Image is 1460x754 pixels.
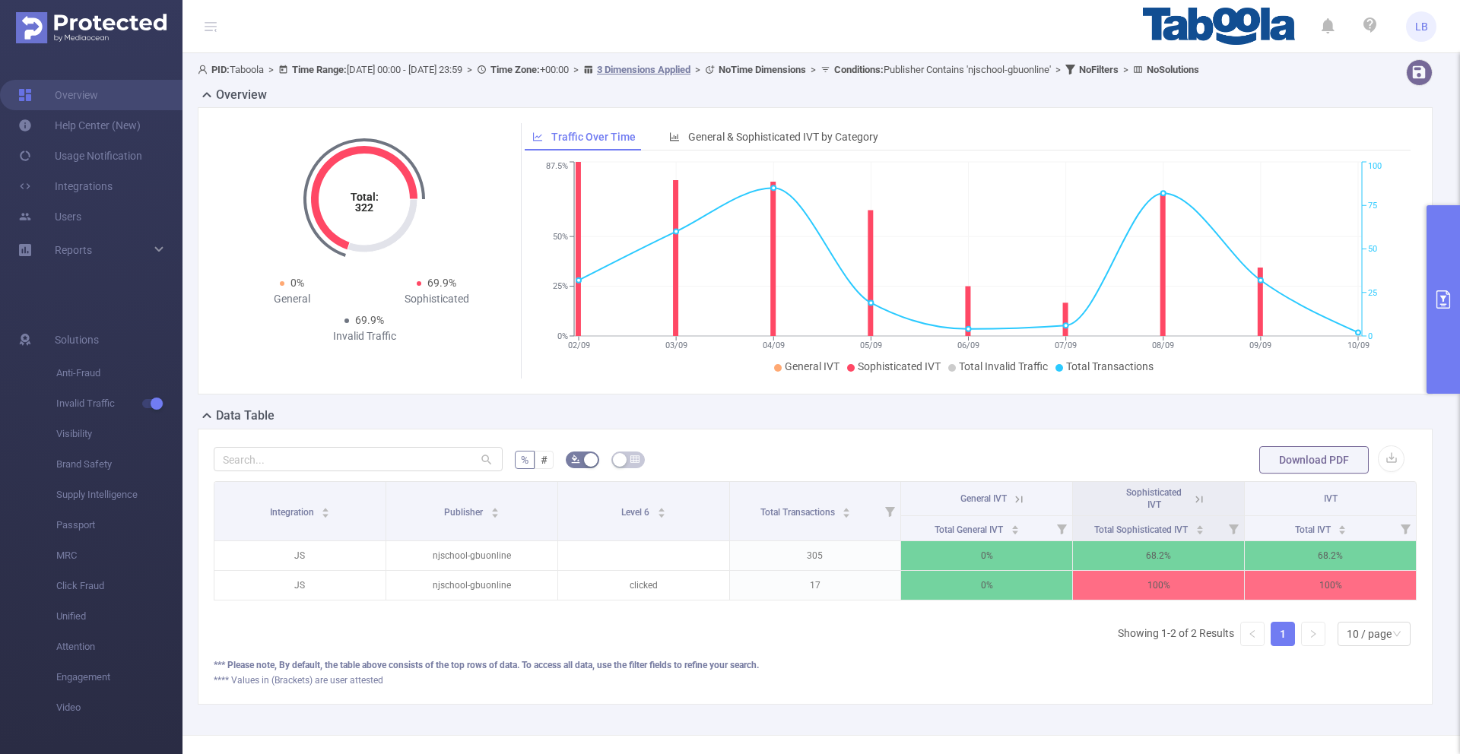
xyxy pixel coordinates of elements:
[1347,341,1369,350] tspan: 10/09
[719,64,806,75] b: No Time Dimensions
[621,507,652,518] span: Level 6
[1249,341,1271,350] tspan: 09/09
[1309,629,1318,638] i: icon: right
[843,512,851,516] i: icon: caret-down
[834,64,884,75] b: Conditions :
[1055,341,1077,350] tspan: 07/09
[1152,341,1174,350] tspan: 08/09
[858,360,941,372] span: Sophisticated IVT
[56,358,182,388] span: Anti-Fraud
[490,505,500,515] div: Sort
[959,360,1048,372] span: Total Invalid Traffic
[1415,11,1428,42] span: LB
[1324,493,1338,504] span: IVT
[364,291,509,307] div: Sophisticated
[1271,623,1294,645] a: 1
[355,201,373,214] tspan: 322
[834,64,1051,75] span: Publisher Contains 'njschool-gbuonline'
[351,191,379,203] tspan: Total:
[1368,201,1377,211] tspan: 75
[1368,245,1377,255] tspan: 50
[1301,622,1325,646] li: Next Page
[630,455,640,464] i: icon: table
[901,571,1072,600] p: 0%
[1395,516,1416,540] i: Filter menu
[521,454,528,466] span: %
[490,505,499,510] i: icon: caret-up
[935,524,1005,535] span: Total General IVT
[18,201,81,232] a: Users
[1011,523,1020,532] div: Sort
[551,131,636,143] span: Traffic Over Time
[214,541,386,570] p: JS
[657,512,665,516] i: icon: caret-down
[1259,446,1369,474] button: Download PDF
[1011,528,1020,533] i: icon: caret-down
[1338,523,1347,532] div: Sort
[264,64,278,75] span: >
[1051,64,1065,75] span: >
[270,507,316,518] span: Integration
[462,64,477,75] span: >
[842,505,851,515] div: Sort
[322,512,330,516] i: icon: caret-down
[1368,162,1382,172] tspan: 100
[211,64,230,75] b: PID:
[1147,64,1199,75] b: No Solutions
[198,64,1199,75] span: Taboola [DATE] 00:00 - [DATE] 23:59 +00:00
[56,540,182,571] span: MRC
[1011,523,1020,527] i: icon: caret-up
[1245,571,1416,600] p: 100%
[1079,64,1119,75] b: No Filters
[569,64,583,75] span: >
[960,493,1007,504] span: General IVT
[1073,541,1244,570] p: 68.2%
[901,541,1072,570] p: 0%
[56,388,182,419] span: Invalid Traffic
[1066,360,1154,372] span: Total Transactions
[56,692,182,723] span: Video
[1347,623,1392,645] div: 10 / page
[490,512,499,516] i: icon: caret-down
[1338,523,1347,527] i: icon: caret-up
[1338,528,1347,533] i: icon: caret-down
[386,541,557,570] p: njschool-gbuonline
[1195,528,1204,533] i: icon: caret-down
[669,131,680,142] i: icon: bar-chart
[567,341,589,350] tspan: 02/09
[558,571,729,600] p: clicked
[55,244,92,256] span: Reports
[18,110,141,141] a: Help Center (New)
[532,131,543,142] i: icon: line-chart
[557,331,568,341] tspan: 0%
[18,171,113,201] a: Integrations
[1248,629,1257,638] i: icon: left
[730,541,901,570] p: 305
[553,282,568,292] tspan: 25%
[1392,629,1401,640] i: icon: down
[55,325,99,355] span: Solutions
[760,507,837,518] span: Total Transactions
[216,86,267,104] h2: Overview
[657,505,665,510] i: icon: caret-up
[16,12,167,43] img: Protected Media
[18,80,98,110] a: Overview
[1368,288,1377,298] tspan: 25
[1240,622,1265,646] li: Previous Page
[427,277,456,289] span: 69.9%
[1195,523,1204,532] div: Sort
[321,505,330,515] div: Sort
[214,447,503,471] input: Search...
[879,482,900,540] i: Filter menu
[55,235,92,265] a: Reports
[386,571,557,600] p: njschool-gbuonline
[198,65,211,74] i: icon: user
[1271,622,1295,646] li: 1
[56,571,182,601] span: Click Fraud
[541,454,547,466] span: #
[1073,571,1244,600] p: 100%
[292,328,436,344] div: Invalid Traffic
[214,673,1417,687] div: **** Values in (Brackets) are user attested
[216,407,275,425] h2: Data Table
[1368,331,1373,341] tspan: 0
